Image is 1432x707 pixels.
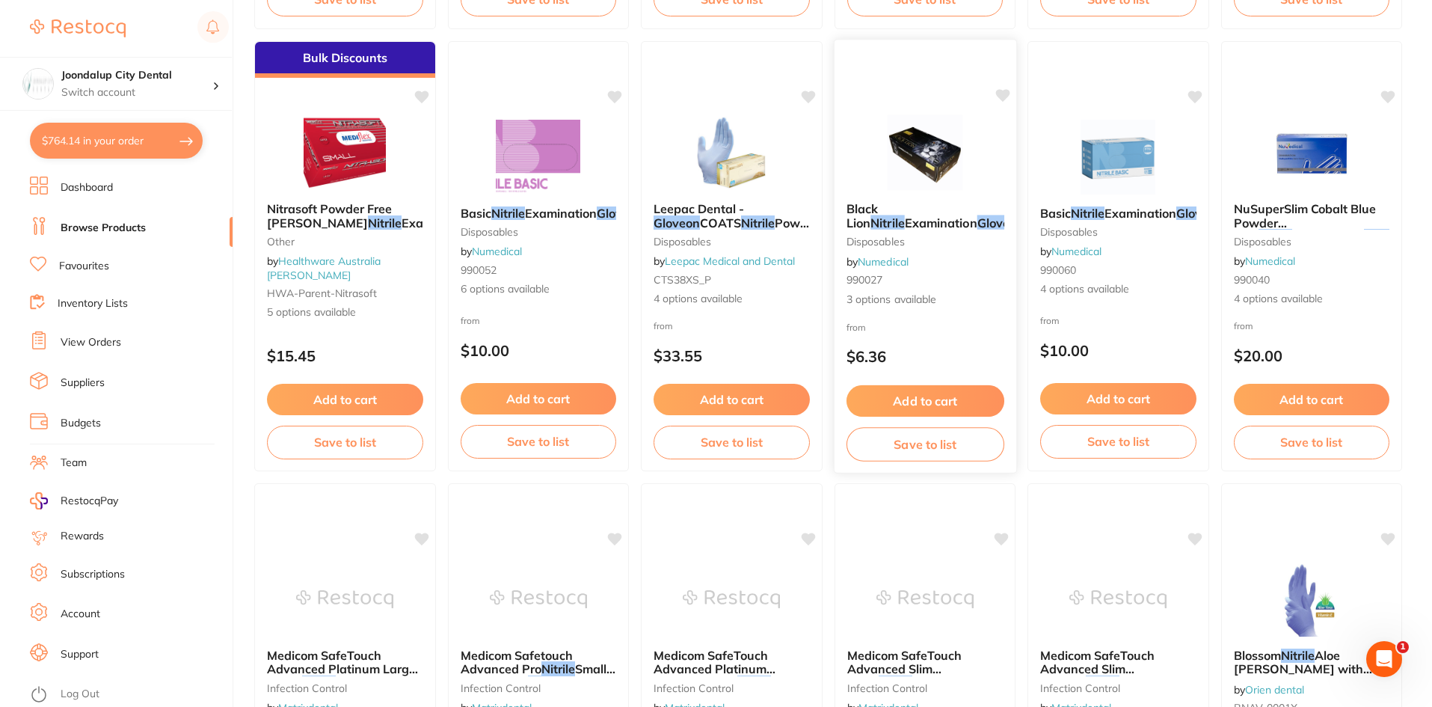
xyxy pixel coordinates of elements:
span: 1 [1397,641,1409,653]
a: Rewards [61,529,104,544]
span: by [267,254,381,281]
span: 6 options available [461,282,617,297]
span: by [846,254,908,268]
img: Medicom SafeTouch Advanced Platinum Large White Nitrile (100) Powder Free Glove [296,562,393,637]
img: Nitrasoft Powder Free Violet Blue Nitrile Examination Glove 200/Box [296,115,393,190]
b: Medicom SafeTouch Advanced Platinum Medium White Nitrile (100) Powder Free Glove [654,649,810,676]
span: from [846,321,865,332]
span: Blossom [1234,648,1281,663]
span: Small Violet (100) [461,661,615,690]
em: Nitrile [1259,229,1292,244]
span: Nitrasoft Powder Free [PERSON_NAME] [267,201,392,230]
small: infection control [461,682,617,694]
button: Save to list [654,426,810,459]
em: Nitrile [491,206,525,221]
p: $10.00 [461,342,617,359]
button: Add to cart [461,383,617,414]
small: infection control [654,682,810,694]
em: Nitrile [741,215,775,230]
span: from [1040,315,1060,326]
a: Leepac Medical and Dental [665,254,795,268]
span: 4 options available [654,292,810,307]
small: disposables [1040,226,1196,238]
img: Joondalup City Dental [23,69,53,99]
small: disposables [461,226,617,238]
span: Leepac Dental - [654,201,744,216]
a: Account [61,607,100,622]
a: View Orders [61,335,121,350]
button: Save to list [461,425,617,458]
button: Add to cart [1234,384,1390,415]
span: 3 options available [846,292,1004,307]
em: Nitrile [870,215,904,230]
button: Add to cart [846,385,1004,417]
img: Medicom SafeTouch Advanced Platinum Medium White Nitrile (100) Powder Free Glove [683,562,780,637]
em: Gloveon [654,215,700,230]
a: Numedical [1245,254,1295,268]
small: infection control [267,682,423,694]
span: 4 options available [1040,282,1196,297]
a: Budgets [61,416,101,431]
small: other [267,236,423,248]
b: Blossom Nitrile Aloe Vera with Vitamin E Exam Glove, Powder Free, Violet Blue, 100 per box [1234,649,1390,676]
button: Save to list [1234,426,1390,459]
iframe: Intercom live chat [1366,641,1402,677]
b: Medicom Safetouch Advanced Pro Nitrile Small Violet (100) Glove [461,649,617,676]
a: Dashboard [61,180,113,195]
a: Numedical [858,254,909,268]
em: Nitrile [1071,206,1104,221]
a: Restocq Logo [30,11,126,46]
span: by [461,245,522,258]
img: Leepac Dental - Gloveon COATS Nitrile Powder Free - High Quality Dental Product [683,115,780,190]
a: Healthware Australia [PERSON_NAME] [267,254,381,281]
a: Favourites [59,259,109,274]
span: Examination [1292,229,1364,244]
p: Switch account [61,85,212,100]
span: 990040 [1234,273,1270,287]
p: $33.55 [654,347,810,364]
h4: Joondalup City Dental [61,68,212,83]
img: Black Lion Nitrile Examination Glove [876,114,974,190]
span: 4 options available [1234,292,1390,307]
a: Orien dental [1245,683,1304,697]
span: CTS38XS_P [654,273,711,287]
a: Numedical [472,245,522,258]
span: 990052 [461,263,497,277]
small: disposables [846,236,1004,248]
img: Medicom Safetouch Advanced Pro Nitrile Small Violet (100) Glove [490,562,587,637]
em: Glove [977,215,1009,230]
b: Leepac Dental - Gloveon COATS Nitrile Powder Free - High Quality Dental Product [654,202,810,230]
div: Bulk Discounts [255,42,435,78]
a: Browse Products [61,221,146,236]
span: Aloe [PERSON_NAME] with [MEDICAL_DATA] Exam [1234,648,1372,704]
p: $10.00 [1040,342,1196,359]
img: RestocqPay [30,492,48,509]
button: Save to list [267,426,423,459]
em: Nitrile [302,676,336,691]
em: Nitrile [368,215,402,230]
a: Team [61,456,87,471]
button: Log Out [30,683,228,707]
span: by [1040,245,1101,258]
span: by [1234,683,1304,697]
small: disposables [1234,236,1390,248]
b: Medicom SafeTouch Advanced Platinum Large White Nitrile (100) Powder Free Glove [267,649,423,676]
span: 990027 [846,273,882,287]
em: Nitrile [1281,648,1315,663]
span: Basic [1040,206,1071,221]
a: Support [61,647,99,662]
img: Restocq Logo [30,19,126,37]
span: Medicom SafeTouch Advanced Platinum Large White [267,648,418,691]
span: from [654,320,673,331]
span: Basic [461,206,491,221]
p: $20.00 [1234,347,1390,364]
a: Subscriptions [61,567,125,582]
a: Numedical [1051,245,1101,258]
em: Nitrile [737,676,771,691]
button: Save to list [846,427,1004,461]
span: by [1234,254,1295,268]
span: RestocqPay [61,494,118,509]
a: RestocqPay [30,492,118,509]
img: Medicom SafeTouch Advanced Slim Small Nitrile Blue (100) Powder Free Glove [876,562,974,637]
span: Examination [904,215,977,230]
